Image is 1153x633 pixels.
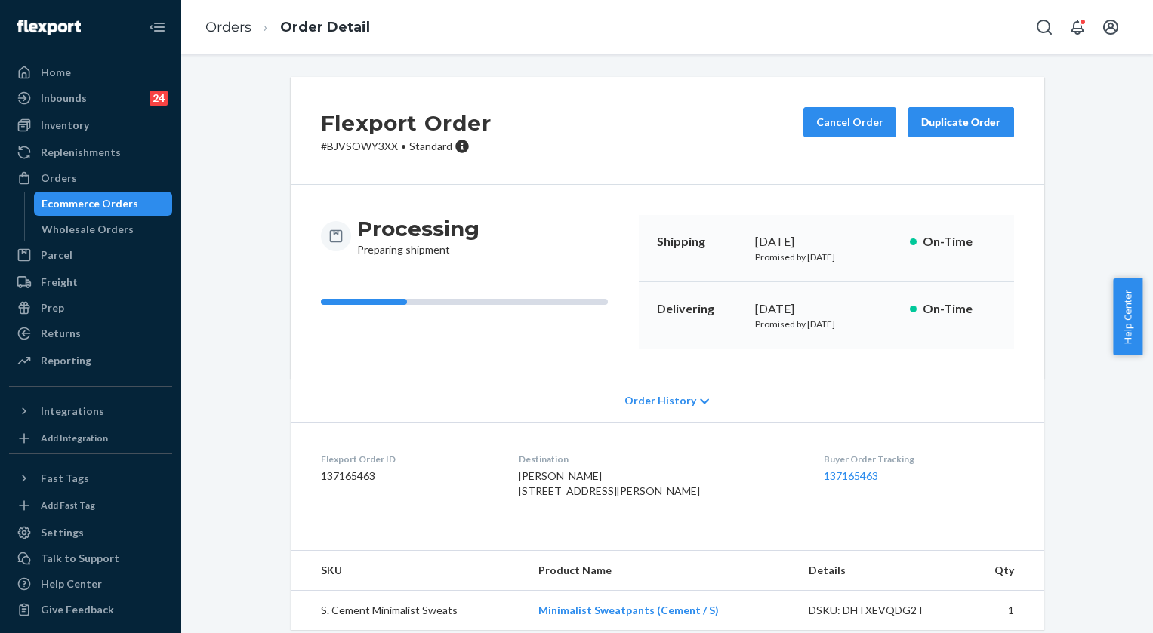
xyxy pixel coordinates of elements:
[357,215,479,257] div: Preparing shipment
[42,196,138,211] div: Ecommerce Orders
[9,399,172,423] button: Integrations
[41,353,91,368] div: Reporting
[526,551,797,591] th: Product Name
[519,453,800,466] dt: Destination
[41,326,81,341] div: Returns
[357,215,479,242] h3: Processing
[962,591,1044,631] td: 1
[41,471,89,486] div: Fast Tags
[824,453,1014,466] dt: Buyer Order Tracking
[9,86,172,110] a: Inbounds24
[41,525,84,540] div: Settings
[9,60,172,85] a: Home
[41,499,95,512] div: Add Fast Tag
[17,20,81,35] img: Flexport logo
[41,247,72,263] div: Parcel
[9,166,172,190] a: Orders
[824,469,878,482] a: 137165463
[34,192,173,216] a: Ecommerce Orders
[923,233,996,250] p: On-Time
[921,115,1001,130] div: Duplicate Order
[280,19,370,35] a: Order Detail
[1062,12,1093,42] button: Open notifications
[1096,12,1126,42] button: Open account menu
[193,5,382,50] ol: breadcrumbs
[962,551,1044,591] th: Qty
[41,432,108,444] div: Add Integration
[803,107,896,137] button: Cancel Order
[142,12,172,42] button: Close Navigation
[41,576,102,592] div: Help Center
[9,243,172,267] a: Parcel
[401,140,406,152] span: •
[42,222,134,237] div: Wholesale Orders
[205,19,251,35] a: Orders
[41,551,119,566] div: Talk to Support
[9,429,172,447] a: Add Integration
[538,604,719,616] a: Minimalist Sweatpants (Cement / S)
[624,393,696,408] span: Order History
[908,107,1014,137] button: Duplicate Order
[34,217,173,241] a: Wholesale Orders
[9,349,172,373] a: Reporting
[321,107,492,139] h2: Flexport Order
[291,591,527,631] td: S. Cement Minimalist Sweats
[9,321,172,346] a: Returns
[755,250,898,263] p: Promised by [DATE]
[9,466,172,490] button: Fast Tags
[41,275,78,290] div: Freight
[321,469,495,484] dd: 137165463
[1113,278,1142,355] button: Help Center
[657,233,743,250] p: Shipping
[41,91,87,106] div: Inbounds
[41,602,114,617] div: Give Feedback
[755,318,898,330] p: Promised by [DATE]
[519,469,700,497] span: [PERSON_NAME] [STREET_ADDRESS][PERSON_NAME]
[9,296,172,320] a: Prep
[923,300,996,318] p: On-Time
[657,300,743,318] p: Delivering
[150,91,168,106] div: 24
[9,521,172,545] a: Settings
[41,65,71,80] div: Home
[9,113,172,137] a: Inventory
[321,139,492,154] p: # BJVSOWY3XX
[9,572,172,596] a: Help Center
[9,270,172,294] a: Freight
[409,140,452,152] span: Standard
[797,551,963,591] th: Details
[41,171,77,186] div: Orders
[41,300,64,315] div: Prep
[41,145,121,160] div: Replenishments
[321,453,495,466] dt: Flexport Order ID
[291,551,527,591] th: SKU
[41,118,89,133] div: Inventory
[41,404,104,419] div: Integrations
[9,598,172,622] button: Give Feedback
[9,140,172,164] a: Replenishments
[809,603,951,618] div: DSKU: DHTXEVQDG2T
[9,546,172,570] a: Talk to Support
[1029,12,1059,42] button: Open Search Box
[755,233,898,250] div: [DATE]
[9,496,172,515] a: Add Fast Tag
[755,300,898,318] div: [DATE]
